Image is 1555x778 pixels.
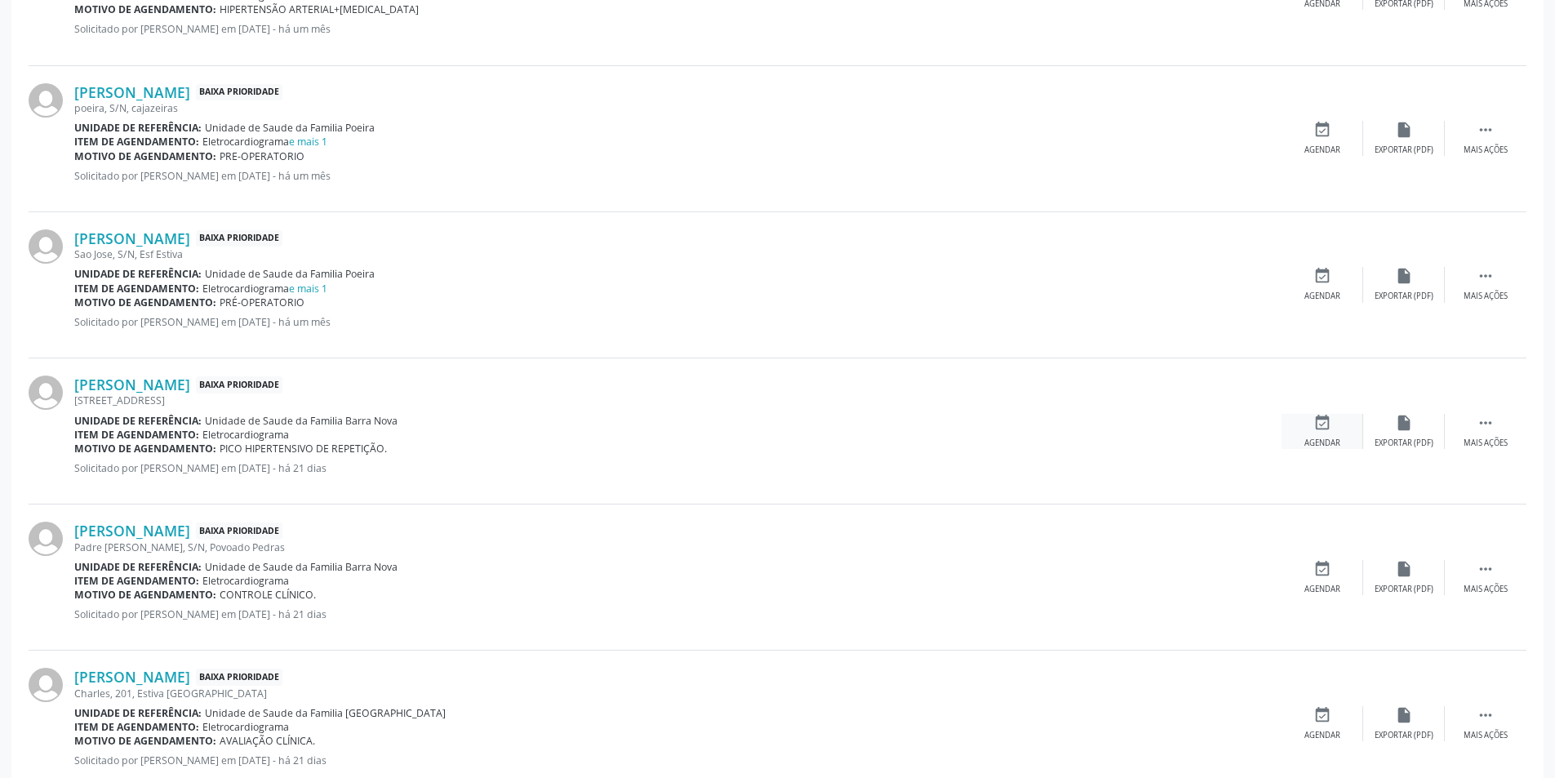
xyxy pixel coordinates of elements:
div: Agendar [1304,144,1340,156]
b: Unidade de referência: [74,560,202,574]
span: Unidade de Saude da Familia Barra Nova [205,560,398,574]
i: event_available [1313,706,1331,724]
div: Mais ações [1464,144,1508,156]
div: Exportar (PDF) [1375,584,1433,595]
a: [PERSON_NAME] [74,668,190,686]
div: Agendar [1304,291,1340,302]
div: poeira, S/N, cajazeiras [74,101,1282,115]
span: PRÉ-OPERATORIO [220,296,304,309]
span: Baixa Prioridade [196,522,282,540]
b: Unidade de referência: [74,267,202,281]
img: img [29,668,63,702]
div: Exportar (PDF) [1375,144,1433,156]
b: Item de agendamento: [74,574,199,588]
div: Padre [PERSON_NAME], S/N, Povoado Pedras [74,540,1282,554]
b: Motivo de agendamento: [74,588,216,602]
b: Motivo de agendamento: [74,296,216,309]
span: CONTROLE CLÍNICO. [220,588,316,602]
b: Motivo de agendamento: [74,2,216,16]
a: e mais 1 [289,135,327,149]
span: AVALIAÇÃO CLÍNICA. [220,734,315,748]
div: Mais ações [1464,291,1508,302]
b: Unidade de referência: [74,706,202,720]
i:  [1477,267,1495,285]
div: [STREET_ADDRESS] [74,393,1282,407]
a: e mais 1 [289,282,327,296]
i: event_available [1313,560,1331,578]
i: event_available [1313,267,1331,285]
span: Eletrocardiograma [202,720,289,734]
b: Motivo de agendamento: [74,734,216,748]
p: Solicitado por [PERSON_NAME] em [DATE] - há 21 dias [74,461,1282,475]
div: Exportar (PDF) [1375,438,1433,449]
span: Eletrocardiograma [202,282,327,296]
b: Motivo de agendamento: [74,149,216,163]
div: Mais ações [1464,584,1508,595]
span: Baixa Prioridade [196,230,282,247]
span: Baixa Prioridade [196,376,282,393]
div: Exportar (PDF) [1375,730,1433,741]
div: Charles, 201, Estiva [GEOGRAPHIC_DATA] [74,687,1282,700]
span: HIPERTENSÃO ARTERIAL+[MEDICAL_DATA] [220,2,419,16]
i: insert_drive_file [1395,267,1413,285]
span: Baixa Prioridade [196,84,282,101]
p: Solicitado por [PERSON_NAME] em [DATE] - há um mês [74,169,1282,183]
b: Item de agendamento: [74,720,199,734]
img: img [29,83,63,118]
a: [PERSON_NAME] [74,522,190,540]
a: [PERSON_NAME] [74,376,190,393]
span: PRE-OPERATORIO [220,149,304,163]
div: Sao Jose, S/N, Esf Estiva [74,247,1282,261]
i:  [1477,121,1495,139]
div: Exportar (PDF) [1375,291,1433,302]
b: Item de agendamento: [74,135,199,149]
i:  [1477,560,1495,578]
span: Unidade de Saude da Familia Poeira [205,267,375,281]
span: Unidade de Saude da Familia Barra Nova [205,414,398,428]
i: insert_drive_file [1395,121,1413,139]
i:  [1477,706,1495,724]
p: Solicitado por [PERSON_NAME] em [DATE] - há um mês [74,315,1282,329]
i: insert_drive_file [1395,560,1413,578]
span: Unidade de Saude da Familia [GEOGRAPHIC_DATA] [205,706,446,720]
div: Agendar [1304,730,1340,741]
b: Item de agendamento: [74,428,199,442]
div: Mais ações [1464,730,1508,741]
i: insert_drive_file [1395,706,1413,724]
span: Baixa Prioridade [196,669,282,686]
img: img [29,229,63,264]
img: img [29,522,63,556]
i: event_available [1313,121,1331,139]
div: Agendar [1304,584,1340,595]
img: img [29,376,63,410]
b: Unidade de referência: [74,121,202,135]
i: event_available [1313,414,1331,432]
i: insert_drive_file [1395,414,1413,432]
p: Solicitado por [PERSON_NAME] em [DATE] - há um mês [74,22,1282,36]
i:  [1477,414,1495,432]
div: Mais ações [1464,438,1508,449]
span: Eletrocardiograma [202,574,289,588]
p: Solicitado por [PERSON_NAME] em [DATE] - há 21 dias [74,607,1282,621]
span: Eletrocardiograma [202,135,327,149]
a: [PERSON_NAME] [74,229,190,247]
p: Solicitado por [PERSON_NAME] em [DATE] - há 21 dias [74,754,1282,767]
span: PICO HIPERTENSIVO DE REPETIÇÃO. [220,442,387,456]
b: Item de agendamento: [74,282,199,296]
span: Eletrocardiograma [202,428,289,442]
b: Unidade de referência: [74,414,202,428]
div: Agendar [1304,438,1340,449]
span: Unidade de Saude da Familia Poeira [205,121,375,135]
a: [PERSON_NAME] [74,83,190,101]
b: Motivo de agendamento: [74,442,216,456]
